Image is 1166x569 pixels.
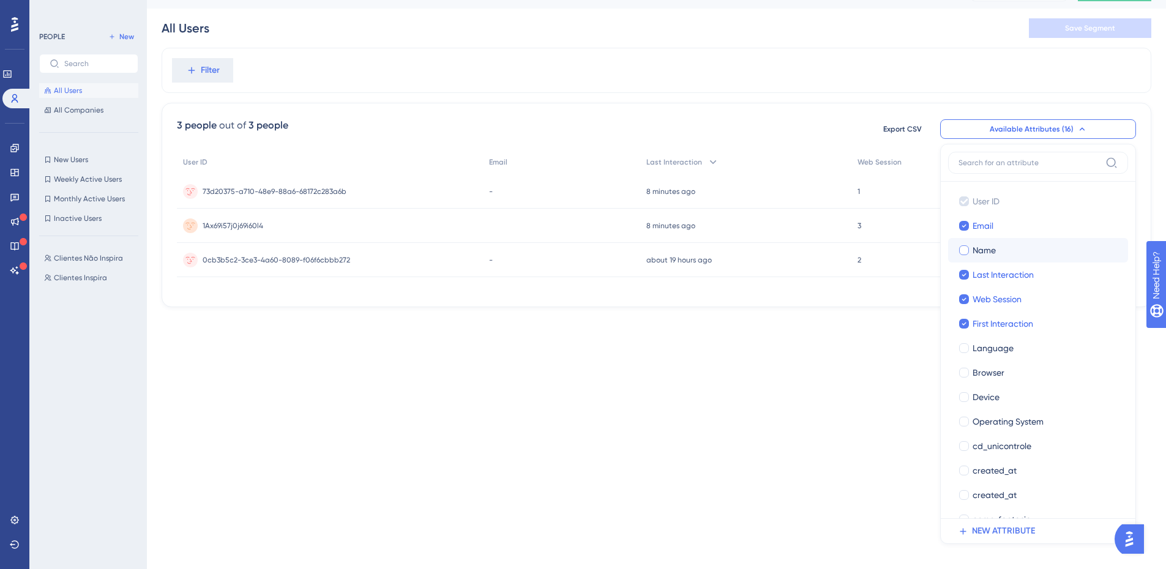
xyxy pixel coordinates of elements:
span: 1 [858,187,860,196]
input: Search for an attribute [959,158,1101,168]
button: Weekly Active Users [39,172,138,187]
span: First Interaction [973,316,1033,331]
div: All Users [162,20,209,37]
button: Export CSV [872,119,933,139]
span: cd_unicontrole [973,439,1031,453]
span: Available Attributes (16) [990,124,1074,134]
time: 8 minutes ago [646,221,695,230]
span: Name [973,243,996,258]
span: Filter [201,63,220,78]
button: Inactive Users [39,211,138,226]
div: 3 people [177,118,217,133]
button: Clientes Não Inspira [39,251,146,266]
span: created_at [973,463,1017,478]
span: Email [489,157,507,167]
button: Save Segment [1029,18,1151,38]
span: Last Interaction [646,157,702,167]
button: New [104,29,138,44]
span: Last Interaction [973,267,1034,282]
div: PEOPLE [39,32,65,42]
span: New Users [54,155,88,165]
span: 0cb3b5c2-3ce3-4a60-8089-f06f6cbbb272 [203,255,350,265]
input: Search [64,59,128,68]
span: Clientes Inspira [54,273,107,283]
span: Web Session [858,157,902,167]
div: 3 people [249,118,288,133]
span: Clientes Não Inspira [54,253,123,263]
button: Available Attributes (16) [940,119,1136,139]
time: 8 minutes ago [646,187,695,196]
span: New [119,32,134,42]
span: 73d20375-a710-48e9-88a6-68172c283a6b [203,187,346,196]
span: - [489,187,493,196]
button: Filter [172,58,233,83]
span: 3 [858,221,861,231]
span: Web Session [973,292,1022,307]
time: about 19 hours ago [646,256,712,264]
span: Weekly Active Users [54,174,122,184]
span: created_at [973,488,1017,502]
span: Device [973,390,1000,404]
span: Operating System [973,414,1044,429]
span: Inactive Users [54,214,102,223]
span: NEW ATTRIBUTE [972,524,1035,538]
button: NEW ATTRIBUTE [948,519,1135,543]
span: Export CSV [883,124,922,134]
iframe: UserGuiding AI Assistant Launcher [1115,521,1151,557]
button: All Users [39,83,138,98]
span: Need Help? [29,3,77,18]
span: Language [973,341,1014,355]
span: nome_fantasia [973,512,1031,527]
span: Browser [973,365,1004,380]
span: User ID [973,194,1000,209]
button: Monthly Active Users [39,192,138,206]
span: All Companies [54,105,103,115]
span: Save Segment [1065,23,1115,33]
div: out of [219,118,246,133]
span: - [489,255,493,265]
button: New Users [39,152,138,167]
span: 1Ax69i57j0j69i60l4 [203,221,263,231]
span: All Users [54,86,82,95]
span: User ID [183,157,207,167]
button: All Companies [39,103,138,117]
span: 2 [858,255,861,265]
span: Monthly Active Users [54,194,125,204]
span: Email [973,218,993,233]
button: Clientes Inspira [39,270,146,285]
